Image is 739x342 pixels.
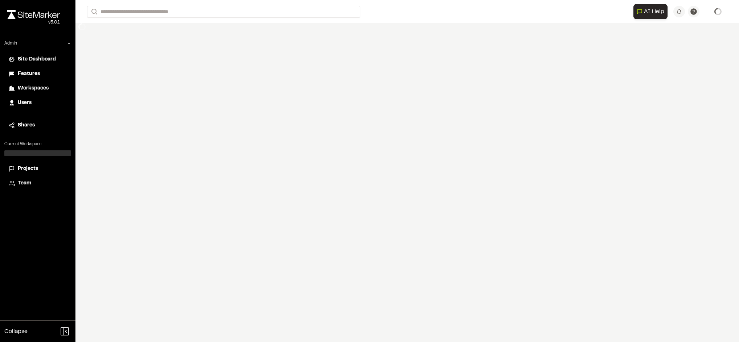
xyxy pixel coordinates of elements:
[9,84,67,92] a: Workspaces
[18,84,49,92] span: Workspaces
[18,99,32,107] span: Users
[7,10,60,19] img: rebrand.png
[18,165,38,173] span: Projects
[18,70,40,78] span: Features
[644,7,664,16] span: AI Help
[9,179,67,187] a: Team
[9,99,67,107] a: Users
[4,327,28,336] span: Collapse
[18,179,31,187] span: Team
[9,55,67,63] a: Site Dashboard
[9,165,67,173] a: Projects
[87,6,100,18] button: Search
[633,4,670,19] div: Open AI Assistant
[9,121,67,129] a: Shares
[4,141,71,147] p: Current Workspace
[633,4,668,19] button: Open AI Assistant
[18,55,56,63] span: Site Dashboard
[18,121,35,129] span: Shares
[9,70,67,78] a: Features
[4,40,17,47] p: Admin
[7,19,60,26] div: Oh geez...please don't...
